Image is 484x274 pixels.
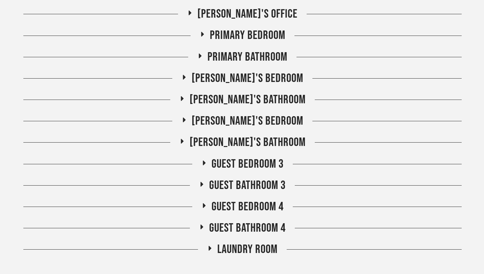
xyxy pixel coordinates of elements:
[190,135,306,150] span: [PERSON_NAME]'s Bathroom
[197,7,298,21] span: [PERSON_NAME]'s Office
[192,114,303,128] span: [PERSON_NAME]'s Bedroom
[217,242,278,257] span: Laundry Room
[212,199,284,214] span: Guest Bedroom 4
[192,71,303,86] span: [PERSON_NAME]'s Bedroom
[212,157,284,171] span: Guest Bedroom 3
[207,50,287,64] span: Primary Bathroom
[209,221,286,235] span: Guest Bathroom 4
[210,28,285,43] span: Primary Bedroom
[209,178,286,193] span: Guest Bathroom 3
[190,92,306,107] span: [PERSON_NAME]'s Bathroom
